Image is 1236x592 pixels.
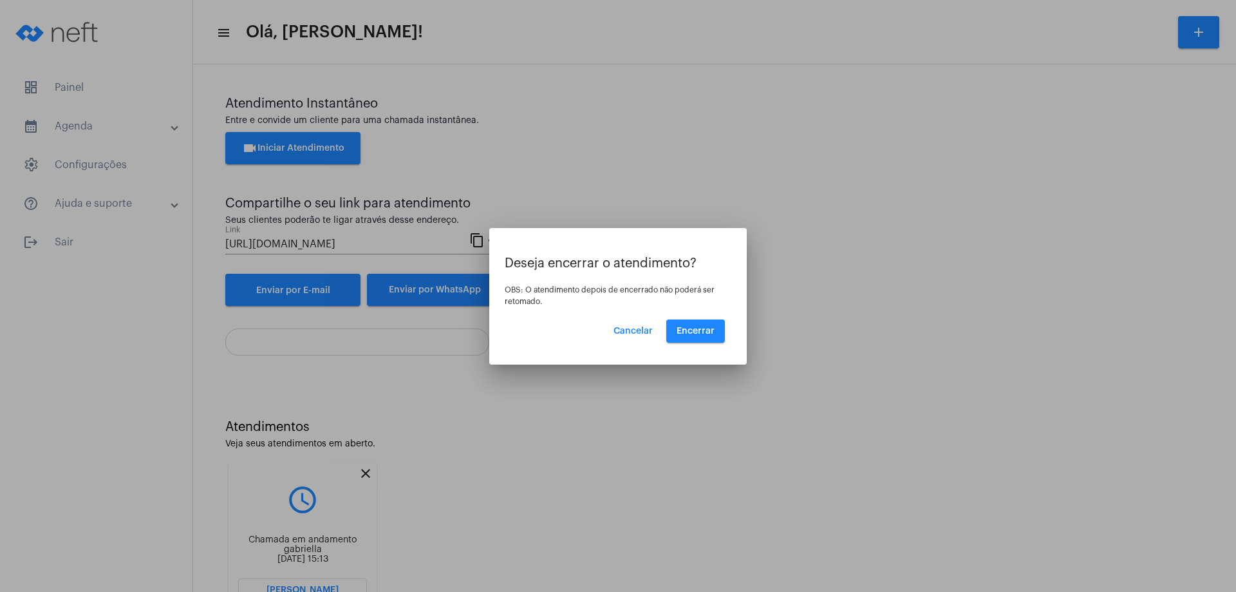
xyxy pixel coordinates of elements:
span: OBS: O atendimento depois de encerrado não poderá ser retomado. [505,286,715,305]
span: Encerrar [677,327,715,336]
p: Deseja encerrar o atendimento? [505,256,731,271]
button: Encerrar [666,320,725,343]
span: Cancelar [613,327,653,336]
button: Cancelar [603,320,663,343]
